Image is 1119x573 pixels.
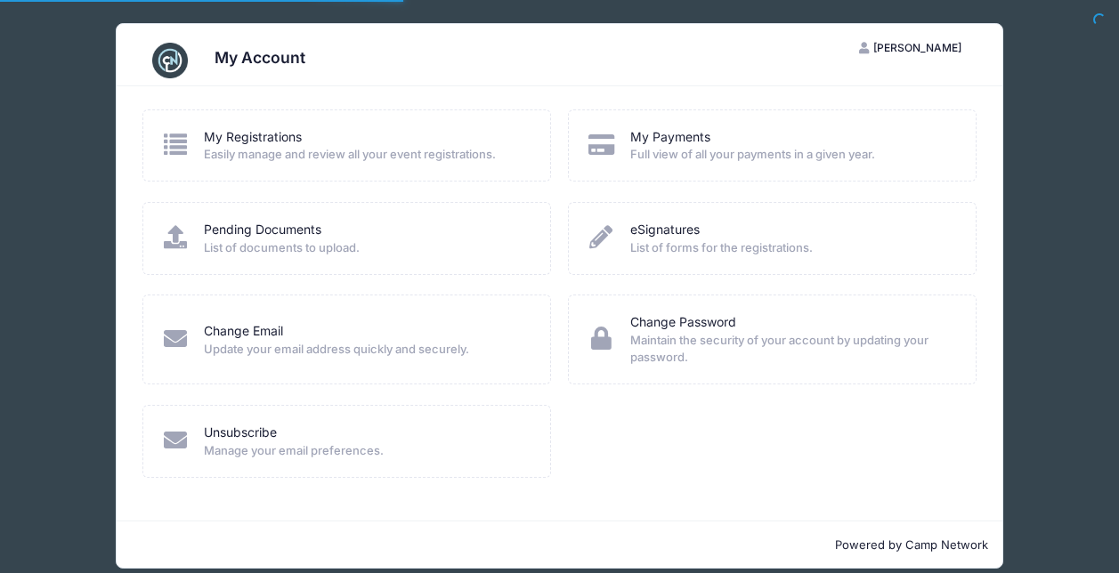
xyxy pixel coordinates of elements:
img: CampNetwork [152,43,188,78]
span: Full view of all your payments in a given year. [630,146,953,164]
span: Maintain the security of your account by updating your password. [630,332,953,367]
a: My Registrations [204,128,302,147]
span: Manage your email preferences. [204,442,527,460]
a: My Payments [630,128,710,147]
a: eSignatures [630,221,700,239]
p: Powered by Camp Network [131,537,988,554]
span: Easily manage and review all your event registrations. [204,146,527,164]
a: Unsubscribe [204,424,277,442]
span: List of documents to upload. [204,239,527,257]
a: Pending Documents [204,221,321,239]
a: Change Password [630,313,736,332]
span: List of forms for the registrations. [630,239,953,257]
button: [PERSON_NAME] [843,33,977,63]
h3: My Account [215,48,305,67]
span: [PERSON_NAME] [873,41,961,54]
a: Change Email [204,322,283,341]
span: Update your email address quickly and securely. [204,341,527,359]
